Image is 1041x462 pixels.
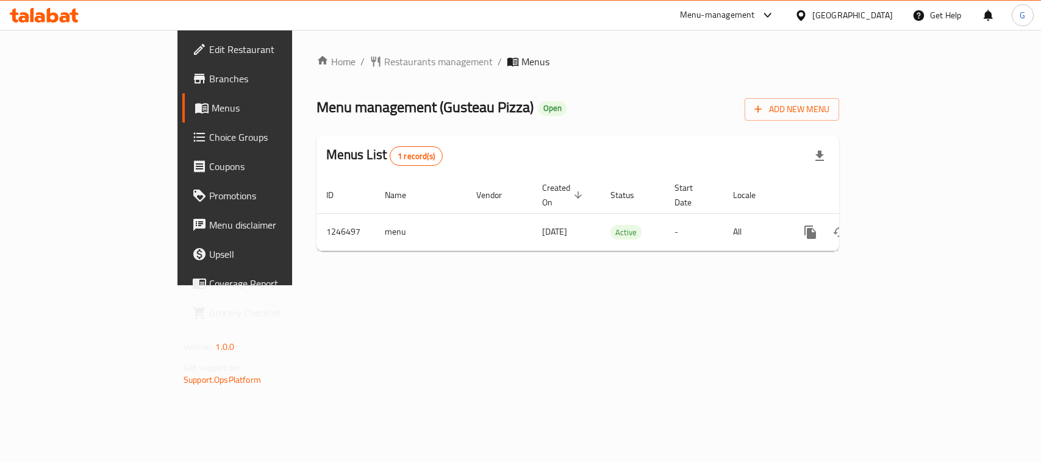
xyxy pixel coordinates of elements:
[317,54,839,69] nav: breadcrumb
[209,130,342,144] span: Choice Groups
[538,101,567,116] div: Open
[317,177,923,251] table: enhanced table
[326,188,349,202] span: ID
[680,8,755,23] div: Menu-management
[212,101,342,115] span: Menus
[796,218,825,247] button: more
[375,213,467,251] td: menu
[182,93,351,123] a: Menus
[498,54,502,69] li: /
[184,360,240,375] span: Get support on:
[733,188,771,202] span: Locale
[754,102,829,117] span: Add New Menu
[209,305,342,320] span: Grocery Checklist
[184,339,213,355] span: Version:
[745,98,839,121] button: Add New Menu
[182,152,351,181] a: Coupons
[215,339,234,355] span: 1.0.0
[209,71,342,86] span: Branches
[326,146,443,166] h2: Menus List
[384,54,493,69] span: Restaurants management
[542,180,586,210] span: Created On
[182,269,351,298] a: Coverage Report
[723,213,786,251] td: All
[182,123,351,152] a: Choice Groups
[182,298,351,327] a: Grocery Checklist
[665,213,723,251] td: -
[476,188,518,202] span: Vendor
[390,146,443,166] div: Total records count
[825,218,854,247] button: Change Status
[542,224,567,240] span: [DATE]
[521,54,549,69] span: Menus
[317,93,534,121] span: Menu management ( Gusteau Pizza )
[182,240,351,269] a: Upsell
[812,9,893,22] div: [GEOGRAPHIC_DATA]
[1020,9,1025,22] span: G
[209,188,342,203] span: Promotions
[538,103,567,113] span: Open
[390,151,442,162] span: 1 record(s)
[805,141,834,171] div: Export file
[674,180,709,210] span: Start Date
[209,247,342,261] span: Upsell
[610,226,642,240] span: Active
[184,372,261,388] a: Support.OpsPlatform
[209,159,342,174] span: Coupons
[182,181,351,210] a: Promotions
[786,177,923,214] th: Actions
[209,218,342,232] span: Menu disclaimer
[209,42,342,57] span: Edit Restaurant
[370,54,493,69] a: Restaurants management
[182,210,351,240] a: Menu disclaimer
[385,188,422,202] span: Name
[182,64,351,93] a: Branches
[209,276,342,291] span: Coverage Report
[360,54,365,69] li: /
[182,35,351,64] a: Edit Restaurant
[610,225,642,240] div: Active
[610,188,650,202] span: Status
